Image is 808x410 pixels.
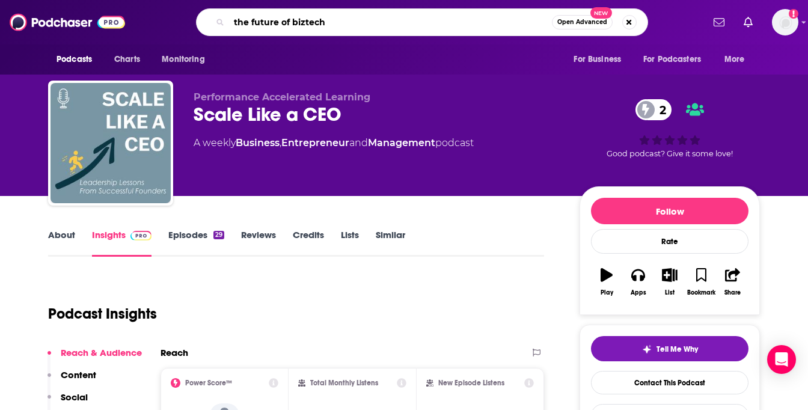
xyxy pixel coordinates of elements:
[161,347,188,358] h2: Reach
[229,13,552,32] input: Search podcasts, credits, & more...
[772,9,798,35] button: Show profile menu
[767,345,796,374] div: Open Intercom Messenger
[10,11,125,34] img: Podchaser - Follow, Share and Rate Podcasts
[194,91,370,103] span: Performance Accelerated Learning
[557,19,607,25] span: Open Advanced
[635,99,672,120] a: 2
[50,83,171,203] img: Scale Like a CEO
[47,369,96,391] button: Content
[590,7,612,19] span: New
[642,344,652,354] img: tell me why sparkle
[61,391,88,403] p: Social
[580,91,760,166] div: 2Good podcast? Give it some love!
[665,289,675,296] div: List
[685,260,717,304] button: Bookmark
[48,305,157,323] h1: Podcast Insights
[241,229,276,257] a: Reviews
[591,371,748,394] a: Contact This Podcast
[236,137,280,148] a: Business
[368,137,435,148] a: Management
[591,229,748,254] div: Rate
[772,9,798,35] img: User Profile
[61,369,96,381] p: Content
[574,51,621,68] span: For Business
[310,379,378,387] h2: Total Monthly Listens
[349,137,368,148] span: and
[106,48,147,71] a: Charts
[643,51,701,68] span: For Podcasters
[48,229,75,257] a: About
[622,260,653,304] button: Apps
[656,344,698,354] span: Tell Me Why
[565,48,636,71] button: open menu
[162,51,204,68] span: Monitoring
[194,136,474,150] div: A weekly podcast
[724,51,745,68] span: More
[591,336,748,361] button: tell me why sparkleTell Me Why
[341,229,359,257] a: Lists
[591,198,748,224] button: Follow
[196,8,648,36] div: Search podcasts, credits, & more...
[168,229,224,257] a: Episodes29
[130,231,151,240] img: Podchaser Pro
[709,12,729,32] a: Show notifications dropdown
[739,12,757,32] a: Show notifications dropdown
[47,347,142,369] button: Reach & Audience
[716,48,760,71] button: open menu
[772,9,798,35] span: Logged in as SolComms
[438,379,504,387] h2: New Episode Listens
[647,99,672,120] span: 2
[185,379,232,387] h2: Power Score™
[552,15,613,29] button: Open AdvancedNew
[607,149,733,158] span: Good podcast? Give it some love!
[281,137,349,148] a: Entrepreneur
[635,48,718,71] button: open menu
[654,260,685,304] button: List
[376,229,405,257] a: Similar
[92,229,151,257] a: InsightsPodchaser Pro
[789,9,798,19] svg: Add a profile image
[280,137,281,148] span: ,
[293,229,324,257] a: Credits
[114,51,140,68] span: Charts
[717,260,748,304] button: Share
[724,289,741,296] div: Share
[57,51,92,68] span: Podcasts
[48,48,108,71] button: open menu
[213,231,224,239] div: 29
[61,347,142,358] p: Reach & Audience
[601,289,613,296] div: Play
[687,289,715,296] div: Bookmark
[591,260,622,304] button: Play
[153,48,220,71] button: open menu
[631,289,646,296] div: Apps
